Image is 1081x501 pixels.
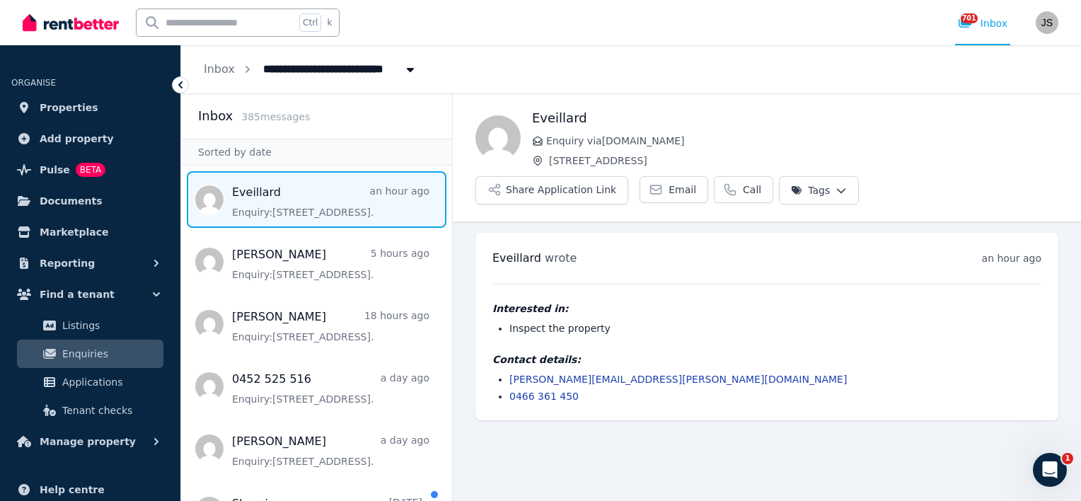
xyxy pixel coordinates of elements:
[40,433,136,450] span: Manage property
[1036,11,1058,34] img: Janette Steele
[640,176,708,203] a: Email
[181,45,440,93] nav: Breadcrumb
[11,218,169,246] a: Marketplace
[11,280,169,309] button: Find a tenant
[11,249,169,277] button: Reporting
[743,183,761,197] span: Call
[11,187,169,215] a: Documents
[982,253,1041,264] time: an hour ago
[40,192,103,209] span: Documents
[17,368,163,396] a: Applications
[791,183,830,197] span: Tags
[40,224,108,241] span: Marketplace
[958,16,1007,30] div: Inbox
[232,184,429,219] a: Eveillardan hour agoEnquiry:[STREET_ADDRESS].
[714,176,773,203] a: Call
[532,108,1058,128] h1: Eveillard
[62,402,158,419] span: Tenant checks
[232,309,429,344] a: [PERSON_NAME]18 hours agoEnquiry:[STREET_ADDRESS].
[11,156,169,184] a: PulseBETA
[492,352,1041,367] h4: Contact details:
[40,99,98,116] span: Properties
[509,321,1041,335] li: Inspect the property
[509,374,847,385] a: [PERSON_NAME][EMAIL_ADDRESS][PERSON_NAME][DOMAIN_NAME]
[509,391,579,402] a: 0466 361 450
[492,251,541,265] span: Eveillard
[475,115,521,161] img: Eveillard
[62,374,158,391] span: Applications
[76,163,105,177] span: BETA
[1033,453,1067,487] iframe: Intercom live chat
[62,345,158,362] span: Enquiries
[40,481,105,498] span: Help centre
[299,13,321,32] span: Ctrl
[17,340,163,368] a: Enquiries
[62,317,158,334] span: Listings
[961,13,978,23] span: 701
[11,78,56,88] span: ORGANISE
[232,433,429,468] a: [PERSON_NAME]a day agoEnquiry:[STREET_ADDRESS].
[198,106,233,126] h2: Inbox
[232,246,429,282] a: [PERSON_NAME]5 hours agoEnquiry:[STREET_ADDRESS].
[1062,453,1073,464] span: 1
[669,183,696,197] span: Email
[181,139,452,166] div: Sorted by date
[23,12,119,33] img: RentBetter
[17,311,163,340] a: Listings
[232,371,429,406] a: 0452 525 516a day agoEnquiry:[STREET_ADDRESS].
[40,130,114,147] span: Add property
[204,62,235,76] a: Inbox
[40,255,95,272] span: Reporting
[546,134,1058,148] span: Enquiry via [DOMAIN_NAME]
[549,154,1058,168] span: [STREET_ADDRESS]
[241,111,310,122] span: 385 message s
[545,251,577,265] span: wrote
[327,17,332,28] span: k
[11,93,169,122] a: Properties
[17,396,163,425] a: Tenant checks
[475,176,628,205] button: Share Application Link
[11,427,169,456] button: Manage property
[40,286,115,303] span: Find a tenant
[40,161,70,178] span: Pulse
[779,176,859,205] button: Tags
[11,125,169,153] a: Add property
[492,301,1041,316] h4: Interested in:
